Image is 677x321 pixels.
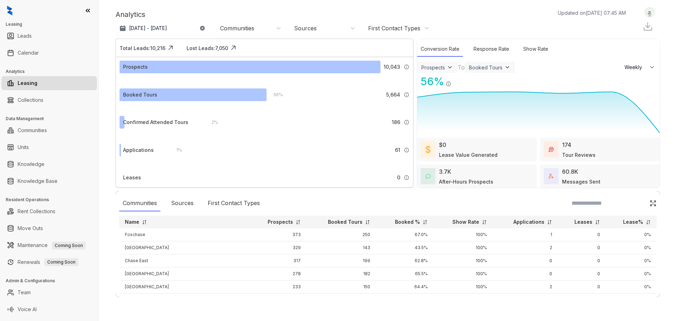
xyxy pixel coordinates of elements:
td: 373 [249,228,306,241]
p: Applications [513,218,544,226]
div: Communities [220,24,254,32]
span: 0 [397,174,400,181]
img: logo [7,6,12,16]
img: ViewFilterArrow [504,64,511,71]
p: Booked Tours [328,218,362,226]
td: 0 [558,228,606,241]
div: Booked Tours [123,91,157,99]
div: 60.8K [562,167,578,176]
a: Leads [18,29,32,43]
td: 115 [306,294,376,307]
img: Click Icon [228,43,239,53]
img: Info [404,119,409,125]
div: Booked Tours [469,64,502,70]
td: 50.9% [376,294,433,307]
li: Knowledge [1,157,97,171]
a: Calendar [18,46,39,60]
td: 100% [433,267,493,280]
div: Sources [167,195,197,211]
div: Prospects [123,63,148,71]
img: sorting [547,220,552,225]
td: 0 [558,294,606,307]
li: Units [1,140,97,154]
td: 100% [433,241,493,254]
td: 150 [306,280,376,294]
img: sorting [142,220,147,225]
p: Name [125,218,139,226]
p: Prospects [268,218,293,226]
a: RenewalsComing Soon [18,255,78,269]
div: 1 % [169,146,182,154]
td: 0 [558,254,606,267]
img: ViewFilterArrow [446,64,453,71]
img: AfterHoursConversations [426,174,431,179]
img: sorting [595,220,600,225]
li: Collections [1,93,97,107]
h3: Leasing [6,21,98,27]
div: Lost Leads: 7,050 [187,44,228,52]
span: 10,043 [384,63,400,71]
li: Calendar [1,46,97,60]
img: sorting [422,220,428,225]
td: 317 [249,254,306,267]
a: Voice AI [18,302,37,316]
span: 5,664 [386,91,400,99]
div: Tour Reviews [562,151,596,159]
img: sorting [365,220,370,225]
td: 100% [433,254,493,267]
div: Confirmed Attended Tours [123,118,188,126]
td: 143 [306,241,376,254]
td: 43.5% [376,241,433,254]
img: Info [404,147,409,153]
img: Click Icon [165,43,176,53]
td: 0% [606,280,657,294]
div: 56 % [267,91,283,99]
td: 0 [558,267,606,280]
li: Maintenance [1,238,97,252]
td: 250 [306,228,376,241]
img: sorting [295,220,301,225]
span: Coming Soon [44,258,78,266]
img: Info [404,175,409,180]
td: 67.0% [376,228,433,241]
li: Communities [1,123,97,137]
li: Move Outs [1,221,97,235]
a: Rent Collections [18,204,55,218]
td: 0 [558,280,606,294]
td: [GEOGRAPHIC_DATA] [119,280,249,294]
img: Info [446,81,451,87]
a: Knowledge Base [18,174,57,188]
p: Leases [574,218,592,226]
div: $0 [439,141,446,149]
img: SearchIcon [635,200,641,206]
p: Lease% [623,218,643,226]
td: 2 [493,241,557,254]
div: First Contact Types [204,195,263,211]
td: 0% [606,254,657,267]
a: Communities [18,123,47,137]
li: Leasing [1,76,97,90]
img: sorting [482,220,487,225]
div: 56 % [417,74,444,89]
img: Info [404,92,409,98]
a: Team [18,285,31,300]
td: 0% [606,241,657,254]
td: 199 [306,254,376,267]
li: Rent Collections [1,204,97,218]
div: Total Leads: 10,216 [120,44,165,52]
li: Voice AI [1,302,97,316]
td: 0 [558,241,606,254]
button: Weekly [620,61,660,74]
img: LeaseValue [426,145,431,154]
h3: Admin & Configurations [6,278,98,284]
a: Units [18,140,29,154]
div: 174 [562,141,571,149]
td: 65.5% [376,267,433,280]
h3: Data Management [6,116,98,122]
img: Click Icon [649,200,657,207]
a: Collections [18,93,43,107]
span: 61 [395,146,400,154]
td: 0% [606,267,657,280]
td: 0 [493,267,557,280]
div: To [458,63,465,72]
